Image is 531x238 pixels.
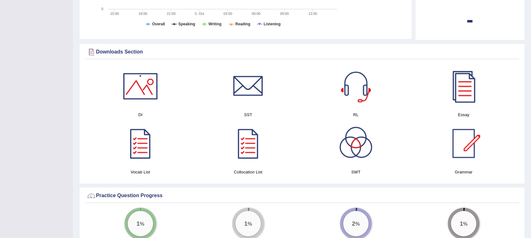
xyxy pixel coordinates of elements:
[305,111,406,118] h4: RL
[152,22,165,26] tspan: Overall
[305,169,406,175] h4: SWT
[90,111,191,118] h4: DI
[343,211,368,236] div: %
[235,22,250,26] tspan: Reading
[178,22,195,26] tspan: Speaking
[195,12,204,16] tspan: 5. Oct
[197,169,299,175] h4: Collocation List
[235,211,261,236] div: %
[244,220,248,227] big: 1
[223,12,232,16] text: 03:00
[86,191,517,200] div: Practice Question Progress
[413,111,514,118] h4: Essay
[128,211,153,236] div: %
[110,12,119,16] text: 15:00
[167,12,176,16] text: 21:00
[208,22,221,26] tspan: Writing
[352,220,355,227] big: 2
[413,169,514,175] h4: Grammar
[308,12,317,16] text: 12:00
[101,7,103,11] text: 0
[86,47,517,57] div: Downloads Section
[280,12,289,16] text: 09:00
[90,169,191,175] h4: Vocab List
[460,220,463,227] big: 1
[197,111,299,118] h4: SST
[264,22,280,26] tspan: Listening
[466,8,473,31] b: -
[137,220,140,227] big: 1
[252,12,260,16] text: 06:00
[138,12,147,16] text: 18:00
[451,211,476,236] div: %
